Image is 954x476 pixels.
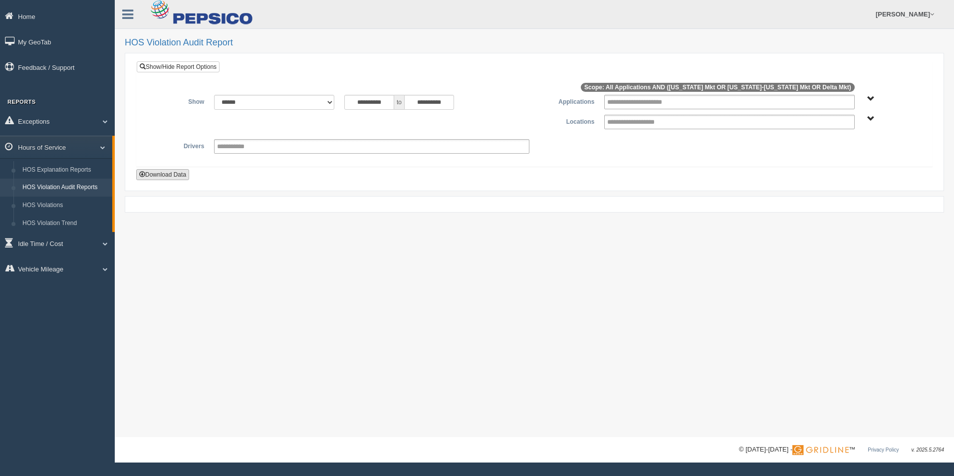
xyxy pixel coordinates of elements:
img: Gridline [792,445,849,455]
a: HOS Violations [18,197,112,215]
a: Privacy Policy [868,447,899,453]
label: Drivers [144,139,209,151]
a: HOS Explanation Reports [18,161,112,179]
div: © [DATE]-[DATE] - ™ [739,445,944,455]
a: Show/Hide Report Options [137,61,220,72]
label: Locations [534,115,599,127]
label: Applications [534,95,599,107]
span: v. 2025.5.2764 [912,447,944,453]
label: Show [144,95,209,107]
a: HOS Violation Audit Reports [18,179,112,197]
a: HOS Violation Trend [18,215,112,233]
button: Download Data [136,169,189,180]
span: to [394,95,404,110]
h2: HOS Violation Audit Report [125,38,944,48]
span: Scope: All Applications AND ([US_STATE] Mkt OR [US_STATE]-[US_STATE] Mkt OR Delta Mkt) [581,83,855,92]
